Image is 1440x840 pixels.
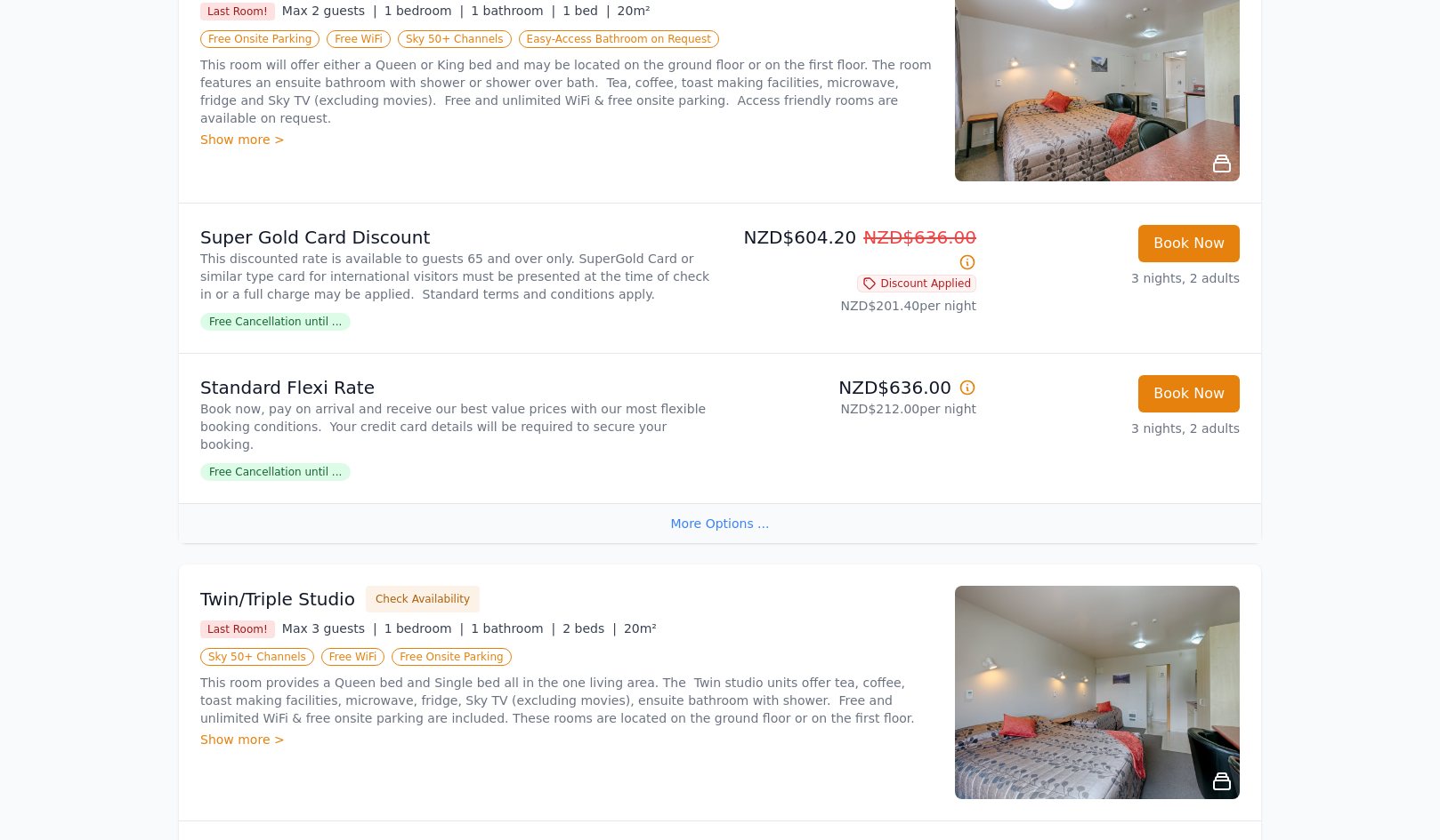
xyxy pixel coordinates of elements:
[398,30,512,48] span: Sky 50+ Channels
[366,586,480,612] button: Check Availability
[618,4,651,18] span: 20m²
[471,4,555,18] span: 1 bathroom |
[384,621,465,636] span: 1 bedroom |
[392,648,511,666] span: Free Onsite Parking
[624,621,657,636] span: 20m²
[727,400,976,418] p: NZD$212.00 per night
[327,30,391,48] span: Free WiFi
[200,131,934,148] div: Show more >
[200,3,275,20] span: Last Room!
[200,250,713,303] p: This discounted rate is available to guests 65 and over only. SuperGold Card or similar type card...
[321,648,385,666] span: Free WiFi
[282,4,377,18] span: Max 2 guests |
[179,503,1261,543] div: More Options ...
[562,621,617,636] span: 2 beds |
[863,227,976,248] span: NZD$636.00
[200,400,713,453] p: Book now, pay on arrival and receive our best value prices with our most flexible booking conditi...
[991,269,1240,287] p: 3 nights, 2 adults
[200,620,275,638] span: Last Room!
[200,587,355,612] h3: Twin/Triple Studio
[562,4,610,18] span: 1 bed |
[1138,225,1240,262] button: Book Now
[200,731,934,748] div: Show more >
[519,30,719,48] span: Easy-Access Bathroom on Request
[200,225,713,250] p: Super Gold Card Discount
[727,225,976,275] p: NZD$604.20
[200,30,320,48] span: Free Onsite Parking
[727,375,976,400] p: NZD$636.00
[727,297,976,315] p: NZD$201.40 per night
[384,4,465,18] span: 1 bedroom |
[471,621,555,636] span: 1 bathroom |
[200,375,713,400] p: Standard Flexi Rate
[857,275,976,292] span: Discount Applied
[200,674,934,727] p: This room provides a Queen bed and Single bed all in the one living area. The Twin studio units o...
[200,648,314,666] span: Sky 50+ Channels
[991,420,1240,437] p: 3 nights, 2 adults
[200,463,351,481] span: Free Cancellation until ...
[200,313,351,331] span: Free Cancellation until ...
[282,621,377,636] span: Max 3 guests |
[200,56,934,127] p: This room will offer either a Queen or King bed and may be located on the ground floor or on the ...
[1138,375,1240,412] button: Book Now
